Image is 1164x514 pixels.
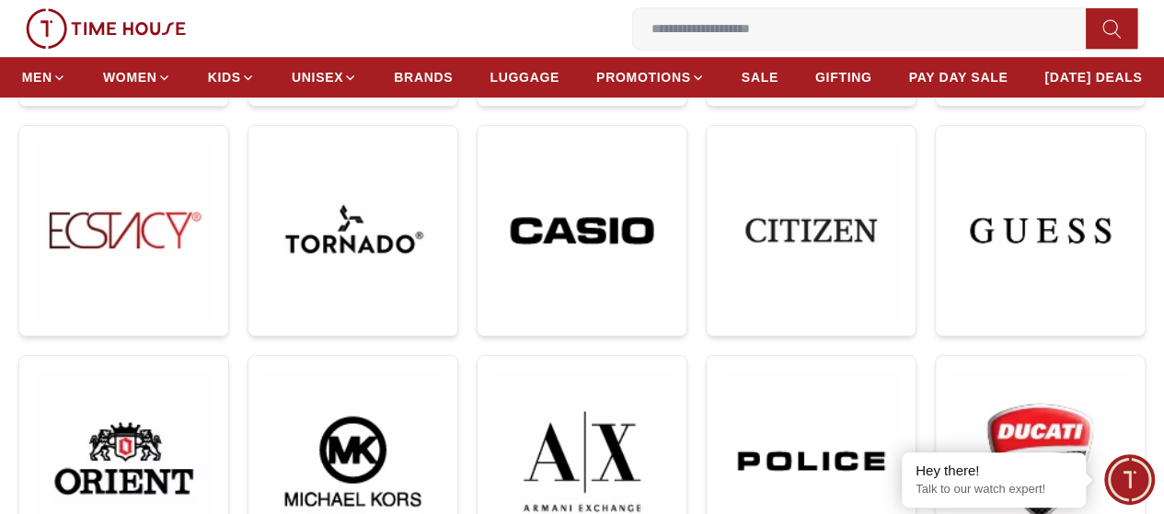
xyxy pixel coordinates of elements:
span: [DATE] DEALS [1044,68,1142,86]
img: ... [721,141,901,320]
a: PROMOTIONS [596,61,705,94]
span: WOMEN [103,68,157,86]
a: GIFTING [815,61,872,94]
a: [DATE] DEALS [1044,61,1142,94]
a: WOMEN [103,61,171,94]
span: GIFTING [815,68,872,86]
span: UNISEX [292,68,343,86]
span: PROMOTIONS [596,68,691,86]
a: BRANDS [394,61,453,94]
span: KIDS [208,68,241,86]
img: ... [263,141,443,320]
img: ... [26,8,186,49]
span: LUGGAGE [490,68,559,86]
a: KIDS [208,61,255,94]
a: SALE [742,61,778,94]
span: PAY DAY SALE [908,68,1008,86]
a: UNISEX [292,61,357,94]
div: Hey there! [916,462,1072,480]
span: BRANDS [394,68,453,86]
a: PAY DAY SALE [908,61,1008,94]
img: ... [951,141,1130,321]
p: Talk to our watch expert! [916,482,1072,497]
a: LUGGAGE [490,61,559,94]
img: ... [34,141,213,320]
img: ... [492,141,672,321]
span: MEN [22,68,52,86]
span: SALE [742,68,778,86]
a: MEN [22,61,66,94]
div: Chat Widget [1104,454,1155,505]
